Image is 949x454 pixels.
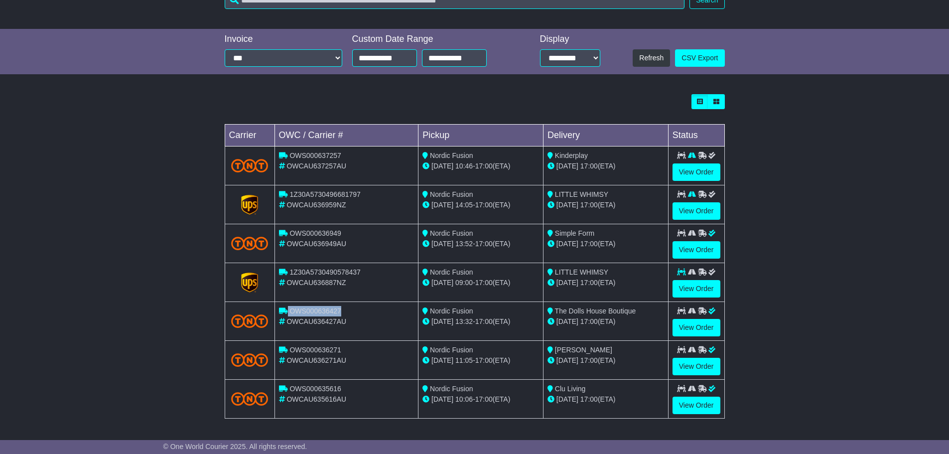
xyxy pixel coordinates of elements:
a: View Order [673,280,720,298]
span: OWS000637257 [289,151,341,159]
span: Nordic Fusion [430,307,473,315]
span: OWS000636949 [289,229,341,237]
span: [DATE] [431,201,453,209]
td: OWC / Carrier # [274,125,418,147]
span: Nordic Fusion [430,151,473,159]
div: - (ETA) [422,394,539,405]
span: OWCAU636887NZ [286,279,346,287]
span: [DATE] [556,162,578,170]
img: TNT_Domestic.png [231,353,269,367]
span: [DATE] [431,279,453,287]
span: 17:00 [580,201,598,209]
span: Nordic Fusion [430,385,473,393]
span: Kinderplay [555,151,588,159]
img: GetCarrierServiceLogo [241,273,258,293]
span: 17:00 [580,317,598,325]
span: 14:05 [455,201,473,209]
img: TNT_Domestic.png [231,237,269,250]
span: Nordic Fusion [430,346,473,354]
img: TNT_Domestic.png [231,314,269,328]
span: [DATE] [431,317,453,325]
span: [DATE] [556,201,578,209]
span: LITTLE WHIMSY [555,268,608,276]
div: Custom Date Range [352,34,512,45]
td: Status [668,125,724,147]
span: 17:00 [580,162,598,170]
button: Refresh [633,49,670,67]
span: 17:00 [475,356,493,364]
span: 17:00 [580,240,598,248]
a: View Order [673,319,720,336]
span: OWS000635616 [289,385,341,393]
span: 17:00 [475,201,493,209]
span: [DATE] [556,356,578,364]
div: - (ETA) [422,355,539,366]
span: OWCAU636949AU [286,240,346,248]
td: Delivery [543,125,668,147]
span: OWS000636271 [289,346,341,354]
span: OWCAU635616AU [286,395,346,403]
span: 1Z30A5730496681797 [289,190,360,198]
a: View Order [673,397,720,414]
span: [DATE] [431,162,453,170]
span: 17:00 [475,317,493,325]
a: View Order [673,163,720,181]
span: [DATE] [431,395,453,403]
span: LITTLE WHIMSY [555,190,608,198]
span: [DATE] [431,240,453,248]
div: Display [540,34,600,45]
span: [DATE] [556,279,578,287]
span: The Dolls House Boutique [555,307,636,315]
span: 17:00 [580,356,598,364]
img: GetCarrierServiceLogo [241,195,258,215]
span: [DATE] [556,395,578,403]
span: 09:00 [455,279,473,287]
span: Simple Form [555,229,594,237]
div: (ETA) [547,316,664,327]
div: - (ETA) [422,200,539,210]
span: 17:00 [580,395,598,403]
span: OWCAU636427AU [286,317,346,325]
span: © One World Courier 2025. All rights reserved. [163,443,307,451]
img: TNT_Domestic.png [231,392,269,406]
span: OWCAU636271AU [286,356,346,364]
div: - (ETA) [422,278,539,288]
span: [PERSON_NAME] [555,346,612,354]
span: 17:00 [475,279,493,287]
span: OWCAU637257AU [286,162,346,170]
span: 13:52 [455,240,473,248]
div: (ETA) [547,394,664,405]
a: View Order [673,358,720,375]
td: Carrier [225,125,274,147]
span: Nordic Fusion [430,229,473,237]
div: (ETA) [547,355,664,366]
div: (ETA) [547,161,664,171]
div: (ETA) [547,278,664,288]
span: 13:32 [455,317,473,325]
span: Clu Living [555,385,585,393]
div: - (ETA) [422,316,539,327]
div: - (ETA) [422,161,539,171]
span: [DATE] [431,356,453,364]
img: TNT_Domestic.png [231,159,269,172]
span: [DATE] [556,317,578,325]
span: OWCAU636959NZ [286,201,346,209]
span: 10:46 [455,162,473,170]
a: CSV Export [675,49,724,67]
td: Pickup [418,125,543,147]
span: 10:06 [455,395,473,403]
span: 17:00 [475,395,493,403]
span: 17:00 [475,240,493,248]
div: Invoice [225,34,342,45]
span: Nordic Fusion [430,190,473,198]
span: 17:00 [580,279,598,287]
span: Nordic Fusion [430,268,473,276]
a: View Order [673,202,720,220]
span: 11:05 [455,356,473,364]
span: OWS000636427 [289,307,341,315]
span: 17:00 [475,162,493,170]
div: (ETA) [547,200,664,210]
a: View Order [673,241,720,259]
span: [DATE] [556,240,578,248]
span: 1Z30A5730490578437 [289,268,360,276]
